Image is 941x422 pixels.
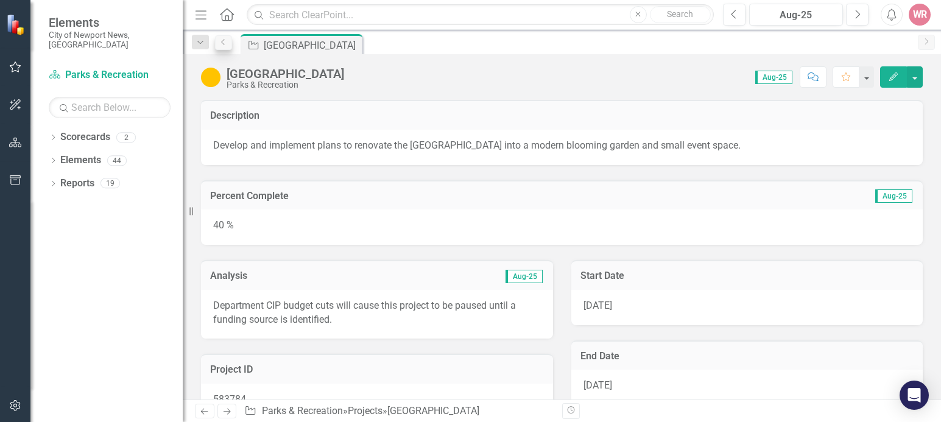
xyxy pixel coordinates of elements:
div: [GEOGRAPHIC_DATA] [387,405,479,417]
a: Projects [348,405,382,417]
h3: Start Date [580,270,914,281]
img: ClearPoint Strategy [6,14,27,35]
h3: Percent Complete [210,191,683,202]
div: 40 % [201,209,923,245]
div: 44 [107,155,127,166]
div: 19 [100,178,120,189]
button: Search [650,6,711,23]
span: Search [667,9,693,19]
div: [GEOGRAPHIC_DATA] [227,67,344,80]
p: Department CIP budget cuts will cause this project to be paused until a funding source is identif... [213,299,541,327]
span: Aug-25 [755,71,792,84]
button: WR [909,4,931,26]
div: 583784 [201,384,553,419]
div: Open Intercom Messenger [900,381,929,410]
a: Reports [60,177,94,191]
div: [GEOGRAPHIC_DATA] [264,38,359,53]
a: Scorecards [60,130,110,144]
div: Aug-25 [753,8,839,23]
p: Develop and implement plans to renovate the [GEOGRAPHIC_DATA] into a modern blooming garden and s... [213,139,911,153]
div: 2 [116,132,136,142]
h3: End Date [580,351,914,362]
a: Parks & Recreation [262,405,343,417]
span: [DATE] [583,300,612,311]
input: Search ClearPoint... [247,4,713,26]
div: » » [244,404,552,418]
h3: Description [210,110,914,121]
span: Aug-25 [506,270,543,283]
a: Parks & Recreation [49,68,171,82]
h3: Project ID [210,364,544,375]
span: Aug-25 [875,189,912,203]
span: Elements [49,15,171,30]
span: [DATE] [583,379,612,391]
div: Parks & Recreation [227,80,344,90]
img: Caution [201,68,220,87]
input: Search Below... [49,97,171,118]
button: Aug-25 [749,4,844,26]
h3: Analysis [210,270,374,281]
small: City of Newport News, [GEOGRAPHIC_DATA] [49,30,171,50]
a: Elements [60,153,101,167]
